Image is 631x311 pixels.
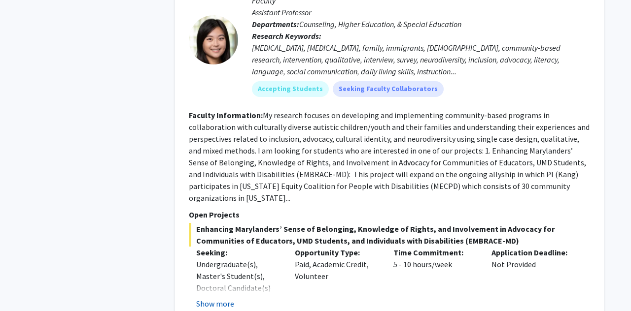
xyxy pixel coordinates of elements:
span: Counseling, Higher Education, & Special Education [299,19,461,29]
p: Open Projects [189,209,590,220]
div: Not Provided [484,247,583,310]
b: Departments: [252,19,299,29]
p: Seeking: [196,247,280,258]
b: Faculty Information: [189,110,263,120]
div: [MEDICAL_DATA], [MEDICAL_DATA], family, immigrants, [DEMOGRAPHIC_DATA], community-based research,... [252,42,590,77]
span: Enhancing Marylanders’ Sense of Belonging, Knowledge of Rights, and Involvement in Advocacy for C... [189,223,590,247]
p: Opportunity Type: [295,247,379,258]
mat-chip: Seeking Faculty Collaborators [333,81,444,97]
b: Research Keywords: [252,31,321,41]
p: Time Commitment: [393,247,477,258]
fg-read-more: My research focuses on developing and implementing community-based programs in collaboration with... [189,110,590,203]
mat-chip: Accepting Students [252,81,329,97]
button: Show more [196,298,234,310]
div: Paid, Academic Credit, Volunteer [287,247,386,310]
iframe: Chat [7,267,42,304]
p: Assistant Professor [252,6,590,18]
div: 5 - 10 hours/week [386,247,485,310]
p: Application Deadline: [491,247,575,258]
